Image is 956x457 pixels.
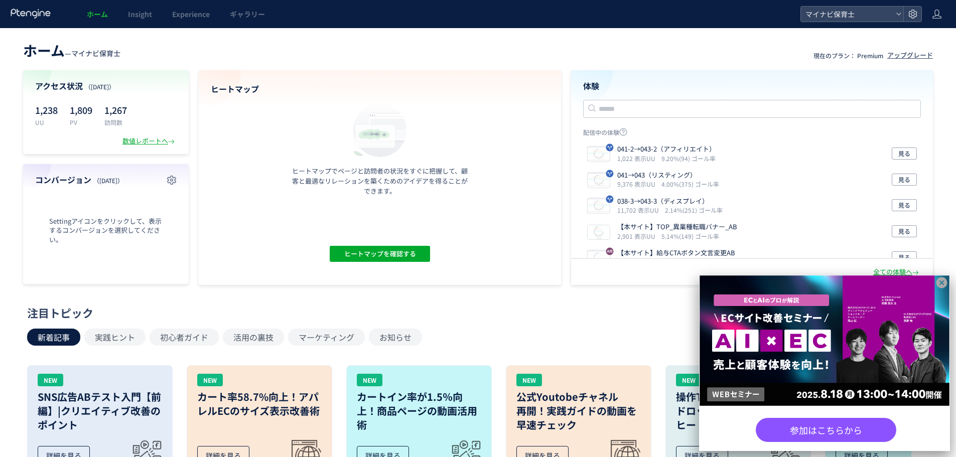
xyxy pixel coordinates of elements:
[35,102,58,118] p: 1,238
[516,390,641,432] h3: 公式Youtobeチャネル 再開！実践ガイドの動画を 早速チェック
[27,305,924,321] div: 注目トピック
[676,374,702,386] div: NEW
[35,118,58,126] p: UU
[93,176,123,185] span: （[DATE]）
[35,174,177,186] h4: コンバージョン
[223,329,284,346] button: 活用の裏技
[122,136,177,146] div: 数値レポートへ
[70,102,92,118] p: 1,809
[813,51,883,60] p: 現在のプラン： Premium
[71,48,120,58] span: マイナビ保育士
[35,80,177,92] h4: アクセス状況
[23,40,65,60] span: ホーム
[38,374,63,386] div: NEW
[87,9,108,19] span: ホーム
[516,374,542,386] div: NEW
[230,9,265,19] span: ギャラリー
[128,9,152,19] span: Insight
[676,390,800,432] h3: 操作Tips: ドロップダウンメニューの ヒートマップの確認方法
[369,329,422,346] button: お知らせ
[35,217,177,245] span: Settingアイコンをクリックして、表示するコンバージョンを選択してください。
[211,83,549,95] h4: ヒートマップ
[290,166,470,196] p: ヒートマップでページと訪問者の状況をすぐに把握して、顧客と最適なリレーションを築くためのアイデアを得ることができます。
[27,329,80,346] button: 新着記事
[288,329,365,346] button: マーケティング
[104,118,127,126] p: 訪問数
[85,82,115,91] span: （[DATE]）
[357,390,481,432] h3: カートイン率が1.5％向上！商品ページの動画活用術
[802,7,892,22] span: マイナビ保育士
[357,374,382,386] div: NEW
[197,374,223,386] div: NEW
[344,246,416,262] span: ヒートマップを確認する
[197,390,322,418] h3: カート率58.7%向上！アパレルECのサイズ表示改善術
[330,246,430,262] button: ヒートマップを確認する
[38,390,162,432] h3: SNS広告ABテスト入門【前編】|クリエイティブ改善のポイント
[150,329,219,346] button: 初心者ガイド
[84,329,146,346] button: 実践ヒント
[23,40,120,60] div: —
[70,118,92,126] p: PV
[104,102,127,118] p: 1,267
[887,51,933,60] div: アップグレード
[172,9,210,19] span: Experience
